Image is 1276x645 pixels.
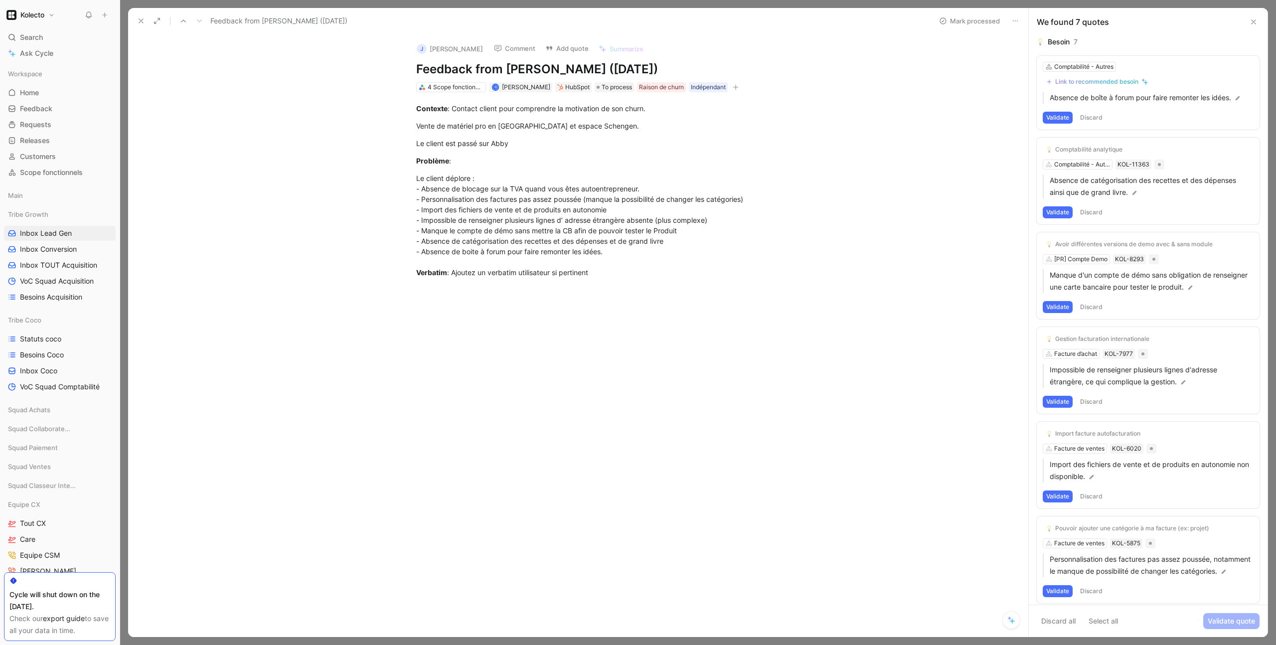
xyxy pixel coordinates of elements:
[1050,553,1254,577] p: Personnalisation des factures pas assez poussée, notamment le manque de possibilité de changer le...
[639,82,684,92] div: Raison de churn
[20,136,50,146] span: Releases
[8,405,50,415] span: Squad Achats
[4,8,57,22] button: KolectoKolecto
[416,138,761,149] div: Le client est passé sur Abby
[8,443,58,453] span: Squad Paiement
[1077,585,1106,597] button: Discard
[416,61,761,77] h1: Feedback from [PERSON_NAME] ([DATE])
[1077,396,1106,408] button: Discard
[6,10,16,20] img: Kolecto
[4,532,116,547] a: Care
[1055,146,1122,154] div: Comptabilité analytique
[1055,430,1140,438] div: Import facture autofacturation
[1187,284,1194,291] img: pen.svg
[416,205,607,214] span: - Import des fichiers de vente et de produits en autonomie
[594,42,648,56] button: Summarize
[1046,336,1052,342] img: 💡
[43,614,85,623] a: export guide
[1037,16,1109,28] div: We found 7 quotes
[1084,613,1122,629] button: Select all
[20,167,83,177] span: Scope fonctionnels
[4,85,116,100] a: Home
[4,165,116,180] a: Scope fonctionnels
[20,366,57,376] span: Inbox Coco
[1043,522,1213,534] button: 💡Pouvoir ajouter une catégorie à ma facture (ex: projet)
[1046,241,1052,247] img: 💡
[8,69,42,79] span: Workspace
[416,174,475,182] span: Le client déplore :
[4,440,116,455] div: Squad Paiement
[4,347,116,362] a: Besoins Coco
[416,216,707,224] span: - Impossible de renseigner plusieurs lignes d’ adresse étrangère absente (plus complexe)
[1046,431,1052,437] img: 💡
[4,564,116,579] a: [PERSON_NAME]
[4,497,116,512] div: Equipe CX
[416,268,447,277] strong: Verbatim
[4,207,116,305] div: Tribe GrowthInbox Lead GenInbox ConversionInbox TOUT AcquisitionVoC Squad AcquisitionBesoins Acqu...
[1077,206,1106,218] button: Discard
[1234,95,1241,102] img: pen.svg
[8,462,51,472] span: Squad Ventes
[20,47,53,59] span: Ask Cycle
[4,30,116,45] div: Search
[20,276,94,286] span: VoC Squad Acquisition
[20,88,39,98] span: Home
[1043,490,1073,502] button: Validate
[4,421,116,439] div: Squad Collaborateurs
[20,260,97,270] span: Inbox TOUT Acquisition
[4,402,116,420] div: Squad Achats
[1043,396,1073,408] button: Validate
[416,237,663,245] span: - Absence de catégorisation des recettes et des dépenses et de grand livre
[1050,92,1254,104] p: Absence de boîte à forum pour faire remonter les idées.
[20,334,61,344] span: Statuts coco
[20,550,60,560] span: Equipe CSM
[1220,568,1227,575] img: pen.svg
[1055,78,1138,86] div: Link to recommended besoin
[1043,585,1073,597] button: Validate
[4,313,116,327] div: Tribe Coco
[412,41,487,56] button: J[PERSON_NAME]
[4,440,116,458] div: Squad Paiement
[1050,459,1254,483] p: Import des fichiers de vente et de produits en autonomie non disponible.
[416,184,639,193] span: - Absence de blocage sur la TVA quand vous êtes autoentrepreneur.
[1131,189,1138,196] img: pen.svg
[416,156,761,166] div: :
[1074,36,1078,48] div: 7
[20,31,43,43] span: Search
[416,157,449,165] strong: Problème
[4,516,116,531] a: Tout CX
[8,315,41,325] span: Tribe Coco
[416,121,761,131] div: Vente de matériel pro en [GEOGRAPHIC_DATA] et espace Schengen.
[1180,379,1187,386] img: pen.svg
[1043,112,1073,124] button: Validate
[20,518,46,528] span: Tout CX
[20,120,51,130] span: Requests
[610,44,643,53] span: Summarize
[541,41,593,55] button: Add quote
[595,82,634,92] div: To process
[4,363,116,378] a: Inbox Coco
[416,195,743,203] span: - Personnalisation des factures pas assez poussée (manque la possibilité de changer les catégories)
[20,244,77,254] span: Inbox Conversion
[1037,38,1044,45] img: 💡
[8,499,40,509] span: Equipe CX
[8,209,48,219] span: Tribe Growth
[492,84,498,90] div: Q
[4,188,116,206] div: Main
[4,258,116,273] a: Inbox TOUT Acquisition
[502,83,550,91] span: [PERSON_NAME]
[4,188,116,203] div: Main
[1043,301,1073,313] button: Validate
[4,101,116,116] a: Feedback
[20,152,56,161] span: Customers
[489,41,540,55] button: Comment
[1054,62,1114,72] div: Comptabilité - Autres
[4,242,116,257] a: Inbox Conversion
[20,350,64,360] span: Besoins Coco
[1077,112,1106,124] button: Discard
[4,459,116,477] div: Squad Ventes
[1037,613,1080,629] button: Discard all
[9,589,110,613] div: Cycle will shut down on the [DATE].
[4,478,116,496] div: Squad Classeur Intelligent
[416,103,761,114] div: : Contact client pour comprendre la motivation de son churn.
